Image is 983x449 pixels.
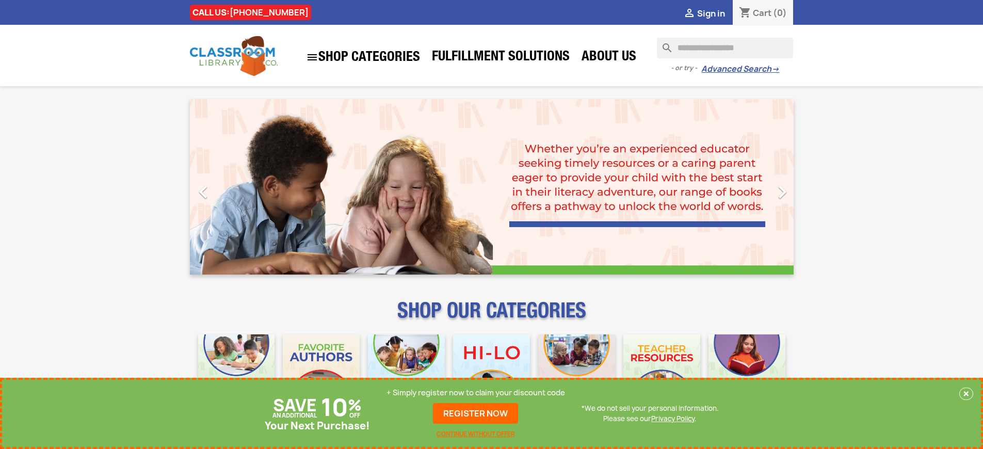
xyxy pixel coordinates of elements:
input: Search [657,38,793,58]
i:  [683,8,696,20]
span: → [771,64,779,74]
a: Advanced Search→ [701,64,779,74]
a: Next [703,99,794,275]
p: SHOP OUR CATEGORIES [190,308,794,326]
img: CLC_Bulk_Mobile.jpg [198,334,275,411]
i:  [769,179,795,205]
img: CLC_Teacher_Resources_Mobile.jpg [623,334,700,411]
span: Cart [753,7,771,19]
img: Classroom Library Company [190,36,278,76]
span: Sign in [697,8,725,19]
ul: Carousel container [190,99,794,275]
img: CLC_Dyslexia_Mobile.jpg [708,334,785,411]
div: CALL US: [190,5,311,20]
span: - or try - [671,63,701,73]
i:  [306,51,318,63]
i: search [657,38,669,50]
img: CLC_Phonics_And_Decodables_Mobile.jpg [368,334,445,411]
a: Previous [190,99,281,275]
a: About Us [576,47,641,68]
a: Fulfillment Solutions [427,47,575,68]
i: shopping_cart [739,7,751,20]
a: [PHONE_NUMBER] [230,7,309,18]
img: CLC_Favorite_Authors_Mobile.jpg [283,334,360,411]
a: SHOP CATEGORIES [301,46,425,69]
i:  [190,179,216,205]
img: CLC_HiLo_Mobile.jpg [453,334,530,411]
span: (0) [773,7,787,19]
img: CLC_Fiction_Nonfiction_Mobile.jpg [538,334,615,411]
a:  Sign in [683,8,725,19]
